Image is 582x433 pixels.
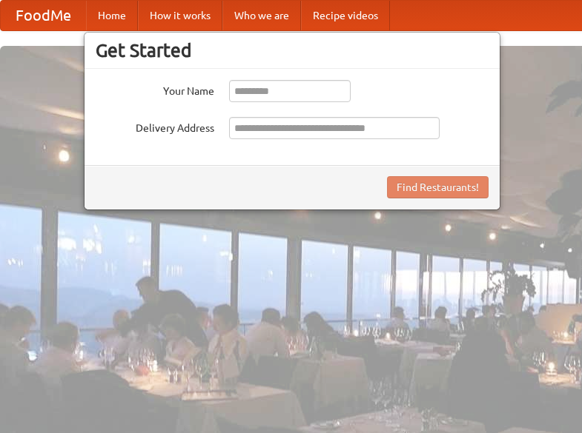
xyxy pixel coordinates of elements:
[138,1,222,30] a: How it works
[301,1,390,30] a: Recipe videos
[1,1,86,30] a: FoodMe
[387,176,489,198] button: Find Restaurants!
[222,1,301,30] a: Who we are
[96,39,489,61] h3: Get Started
[96,117,214,135] label: Delivery Address
[96,80,214,98] label: Your Name
[86,1,138,30] a: Home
